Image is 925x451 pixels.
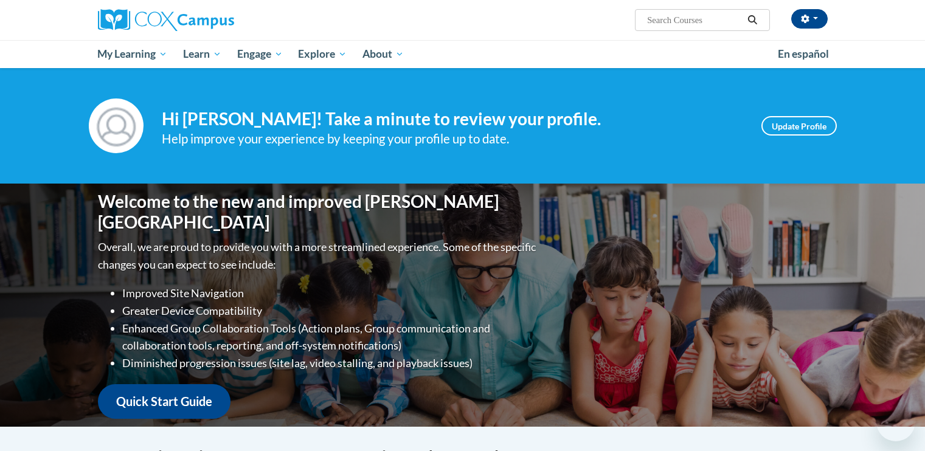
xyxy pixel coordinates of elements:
a: My Learning [90,40,176,68]
h1: Welcome to the new and improved [PERSON_NAME][GEOGRAPHIC_DATA] [98,191,539,232]
button: Search [743,13,761,27]
span: My Learning [97,47,167,61]
li: Diminished progression issues (site lag, video stalling, and playback issues) [122,354,539,372]
li: Improved Site Navigation [122,284,539,302]
a: En español [770,41,837,67]
a: Update Profile [761,116,837,136]
a: Cox Campus [98,9,329,31]
input: Search Courses [646,13,743,27]
img: Cox Campus [98,9,234,31]
span: Explore [298,47,347,61]
h4: Hi [PERSON_NAME]! Take a minute to review your profile. [162,109,743,129]
div: Help improve your experience by keeping your profile up to date. [162,129,743,149]
div: Main menu [80,40,846,68]
iframe: Button to launch messaging window [876,402,915,441]
p: Overall, we are proud to provide you with a more streamlined experience. Some of the specific cha... [98,238,539,274]
span: Engage [237,47,283,61]
a: Explore [290,40,355,68]
li: Enhanced Group Collaboration Tools (Action plans, Group communication and collaboration tools, re... [122,320,539,355]
button: Account Settings [791,9,828,29]
a: Engage [229,40,291,68]
span: En español [778,47,829,60]
img: Profile Image [89,98,144,153]
a: About [355,40,412,68]
li: Greater Device Compatibility [122,302,539,320]
a: Learn [175,40,229,68]
span: Learn [183,47,221,61]
span: About [362,47,404,61]
a: Quick Start Guide [98,384,230,419]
